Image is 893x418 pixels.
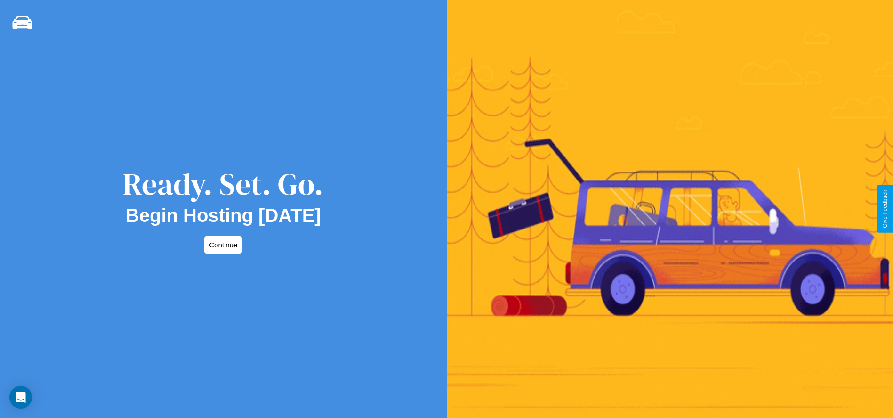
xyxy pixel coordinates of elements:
button: Continue [204,236,242,254]
h2: Begin Hosting [DATE] [126,205,321,226]
div: Open Intercom Messenger [9,386,32,409]
div: Give Feedback [882,190,888,228]
div: Ready. Set. Go. [123,163,323,205]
